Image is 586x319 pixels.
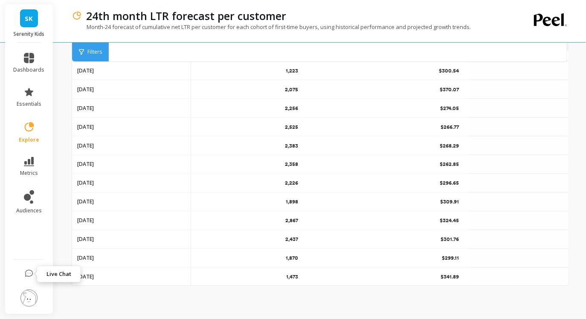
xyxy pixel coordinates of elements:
p: 2,867 [285,217,298,224]
p: $268.29 [440,142,461,149]
span: SK [25,14,33,23]
p: 1,223 [286,67,298,74]
p: $266.77 [441,124,461,130]
p: Month-24 forecast of cumulative net LTR per customer for each cohort of first-time buyers, using ... [72,23,471,31]
p: [DATE] [77,161,94,168]
p: [DATE] [77,274,94,281]
span: audiences [16,207,42,214]
p: [DATE] [77,86,94,93]
p: [DATE] [77,67,94,74]
img: header icon [72,11,82,21]
p: [DATE] [77,105,94,112]
p: [DATE] [77,255,94,262]
span: essentials [17,101,41,107]
p: 2,256 [285,105,298,112]
p: $299.11 [442,255,461,262]
p: 2,525 [285,124,298,130]
p: 24th month LTR forecast per customer [86,9,286,23]
img: profile picture [20,290,38,307]
p: $324.45 [440,217,461,224]
p: [DATE] [77,180,94,187]
span: metrics [20,170,38,177]
p: 2,075 [285,86,298,93]
p: $309.91 [440,199,461,206]
p: 1,898 [286,199,298,206]
p: 2,226 [285,180,298,187]
p: $341.89 [441,274,461,281]
span: dashboards [14,67,45,73]
p: [DATE] [77,236,94,243]
p: [DATE] [77,199,94,206]
p: Serenity Kids [14,31,45,38]
p: $262.85 [440,161,461,168]
p: [DATE] [77,217,94,224]
p: [DATE] [77,124,94,130]
p: 2,358 [285,161,298,168]
p: $301.76 [441,236,461,243]
p: 1,870 [286,255,298,262]
p: $300.54 [439,67,461,74]
p: $296.65 [440,180,461,187]
p: 2,383 [285,142,298,149]
p: [DATE] [77,142,94,149]
p: $370.07 [440,86,461,93]
p: 1,473 [286,274,298,281]
p: $274.05 [440,105,461,112]
span: Filters [87,49,102,55]
span: explore [19,136,39,143]
p: 2,437 [285,236,298,243]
